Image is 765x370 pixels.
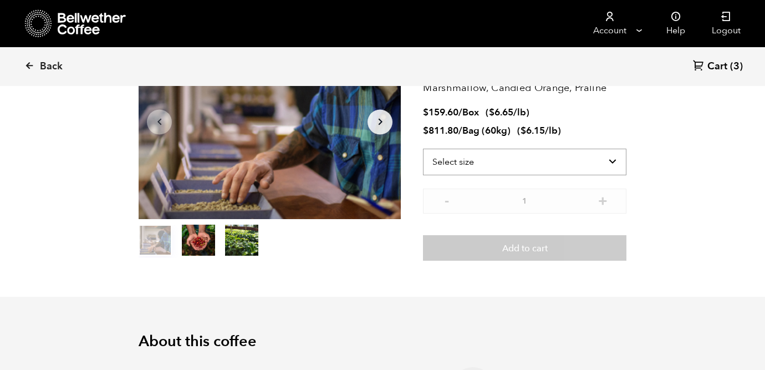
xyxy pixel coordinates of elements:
[423,106,458,119] bdi: 159.60
[139,333,626,351] h2: About this coffee
[423,124,429,137] span: $
[521,124,545,137] bdi: 6.15
[730,60,743,73] span: (3)
[423,106,429,119] span: $
[596,194,610,205] button: +
[513,106,526,119] span: /lb
[423,235,626,261] button: Add to cart
[521,124,526,137] span: $
[545,124,558,137] span: /lb
[462,124,511,137] span: Bag (60kg)
[458,124,462,137] span: /
[486,106,529,119] span: ( )
[489,106,513,119] bdi: 6.65
[423,124,458,137] bdi: 811.80
[458,106,462,119] span: /
[40,60,63,73] span: Back
[440,194,453,205] button: -
[489,106,494,119] span: $
[462,106,479,119] span: Box
[693,59,743,74] a: Cart (3)
[517,124,561,137] span: ( )
[707,60,727,73] span: Cart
